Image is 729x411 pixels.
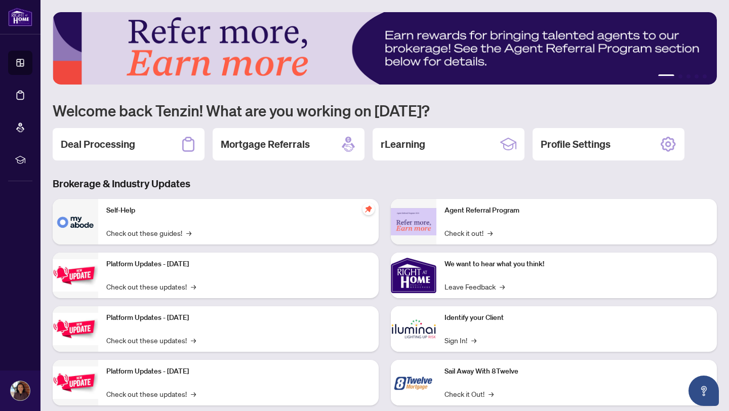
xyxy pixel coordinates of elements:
p: We want to hear what you think! [444,259,709,270]
img: Self-Help [53,199,98,244]
h2: rLearning [381,137,425,151]
span: → [500,281,505,292]
button: 5 [703,74,707,78]
img: Platform Updates - June 23, 2025 [53,366,98,398]
button: 1 [658,74,674,78]
p: Platform Updates - [DATE] [106,366,371,377]
a: Check it Out!→ [444,388,494,399]
img: logo [8,8,32,26]
p: Platform Updates - [DATE] [106,312,371,323]
img: Slide 0 [53,12,717,85]
p: Sail Away With 8Twelve [444,366,709,377]
span: → [471,335,476,346]
a: Check out these updates!→ [106,388,196,399]
h2: Profile Settings [541,137,611,151]
button: 2 [678,74,682,78]
span: → [186,227,191,238]
a: Sign In!→ [444,335,476,346]
h1: Welcome back Tenzin! What are you working on [DATE]? [53,101,717,120]
p: Identify your Client [444,312,709,323]
span: → [191,335,196,346]
a: Check out these updates!→ [106,335,196,346]
span: → [191,281,196,292]
img: Platform Updates - July 21, 2025 [53,259,98,291]
p: Self-Help [106,205,371,216]
button: Open asap [688,376,719,406]
p: Platform Updates - [DATE] [106,259,371,270]
button: 4 [695,74,699,78]
img: We want to hear what you think! [391,253,436,298]
a: Check out these guides!→ [106,227,191,238]
img: Agent Referral Program [391,208,436,236]
img: Sail Away With 8Twelve [391,360,436,405]
img: Profile Icon [11,381,30,400]
span: → [489,388,494,399]
a: Check it out!→ [444,227,493,238]
button: 3 [686,74,691,78]
a: Check out these updates!→ [106,281,196,292]
img: Platform Updates - July 8, 2025 [53,313,98,345]
a: Leave Feedback→ [444,281,505,292]
span: pushpin [362,203,375,215]
span: → [488,227,493,238]
h3: Brokerage & Industry Updates [53,177,717,191]
img: Identify your Client [391,306,436,352]
span: → [191,388,196,399]
h2: Deal Processing [61,137,135,151]
p: Agent Referral Program [444,205,709,216]
h2: Mortgage Referrals [221,137,310,151]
